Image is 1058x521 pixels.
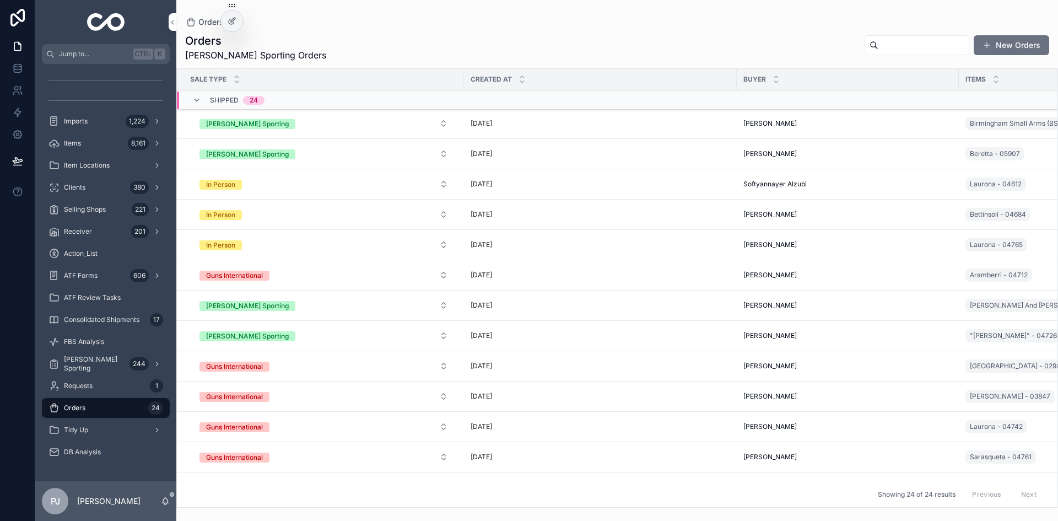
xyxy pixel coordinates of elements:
span: Softyannayer Alzubi [743,180,807,189]
span: DB Analysis [64,448,101,456]
a: [DATE] [471,119,730,128]
span: Action_List [64,249,98,258]
a: [PERSON_NAME] [743,119,952,128]
span: Requests [64,382,93,390]
a: Action_List [42,244,170,264]
span: FBS Analysis [64,337,104,346]
div: 8,161 [128,137,149,150]
span: Tidy Up [64,426,88,434]
a: [DATE] [471,453,730,461]
button: Select Button [191,296,457,315]
button: New Orders [974,35,1049,55]
span: PJ [51,495,60,508]
a: Items8,161 [42,133,170,153]
a: [DATE] [471,180,730,189]
a: Select Button [190,325,457,346]
span: [PERSON_NAME] Sporting [64,355,125,373]
a: [PERSON_NAME] [743,240,952,249]
span: [PERSON_NAME] [743,119,797,128]
div: 17 [150,313,163,326]
div: 201 [131,225,149,238]
a: [PERSON_NAME] [743,362,952,370]
button: Select Button [191,447,457,467]
a: [PERSON_NAME] [743,210,952,219]
a: [PERSON_NAME] [743,271,952,280]
div: Guns International [206,392,263,402]
div: Guns International [206,453,263,463]
span: Aramberri - 04712 [970,271,1028,280]
span: Items [965,75,986,84]
span: [PERSON_NAME] [743,362,797,370]
span: Laurona - 04765 [970,240,1023,249]
button: Jump to...CtrlK [42,44,170,64]
a: Requests1 [42,376,170,396]
span: [PERSON_NAME] [743,331,797,340]
p: [DATE] [471,240,492,249]
button: Select Button [191,235,457,255]
h1: Orders [185,33,326,49]
a: ATF Review Tasks [42,288,170,308]
a: [DATE] [471,422,730,431]
a: [PERSON_NAME] [743,453,952,461]
span: Bettinsoli - 04684 [970,210,1026,219]
a: Select Button [190,447,457,468]
a: Sarasqueta - 04761 [965,450,1036,464]
a: Imports1,224 [42,111,170,131]
a: [DATE] [471,240,730,249]
a: Select Button [190,477,457,498]
a: [PERSON_NAME] - 03847 [965,390,1055,403]
div: 221 [132,203,149,216]
div: 244 [129,357,149,370]
a: [DATE] [471,210,730,219]
div: 24 [250,96,258,105]
a: Select Button [190,234,457,255]
p: [DATE] [471,149,492,158]
span: SHIPPED [210,96,239,105]
span: Sale Type [190,75,226,84]
p: [DATE] [471,331,492,340]
a: Softyannayer Alzubi [743,180,952,189]
div: Guns International [206,271,263,281]
div: Guns International [206,362,263,372]
a: Select Button [190,416,457,437]
a: Laurona - 04612 [965,178,1026,191]
a: [DATE] [471,271,730,280]
span: Selling Shops [64,205,106,214]
p: [DATE] [471,210,492,219]
p: [DATE] [471,362,492,370]
button: Select Button [191,356,457,376]
a: [DATE] [471,301,730,310]
a: [PERSON_NAME] [743,301,952,310]
a: [PERSON_NAME] [743,392,952,401]
a: Select Button [190,295,457,316]
button: Select Button [191,417,457,437]
span: Item Locations [64,161,110,170]
div: scrollable content [35,64,176,476]
button: Select Button [191,174,457,194]
span: Sarasqueta - 04761 [970,453,1032,461]
span: Created at [471,75,512,84]
a: ATF Forms606 [42,266,170,286]
button: Select Button [191,114,457,133]
span: Laurona - 04612 [970,180,1022,189]
button: Select Button [191,205,457,224]
span: K [155,50,164,58]
p: [DATE] [471,453,492,461]
a: [DATE] [471,362,730,370]
span: Beretta - 05907 [970,149,1020,158]
a: Selling Shops221 [42,200,170,219]
a: Item Locations [42,155,170,175]
a: Select Button [190,204,457,225]
button: Select Button [191,477,457,497]
div: [PERSON_NAME] Sporting [206,119,289,129]
button: Select Button [191,144,457,164]
a: [PERSON_NAME] [743,331,952,340]
span: "[PERSON_NAME]" - 04726 [970,331,1057,340]
a: [DATE] [471,149,730,158]
p: [DATE] [471,301,492,310]
div: [PERSON_NAME] Sporting [206,301,289,311]
div: 380 [130,181,149,194]
div: [PERSON_NAME] Sporting [206,331,289,341]
span: [PERSON_NAME] [743,422,797,431]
